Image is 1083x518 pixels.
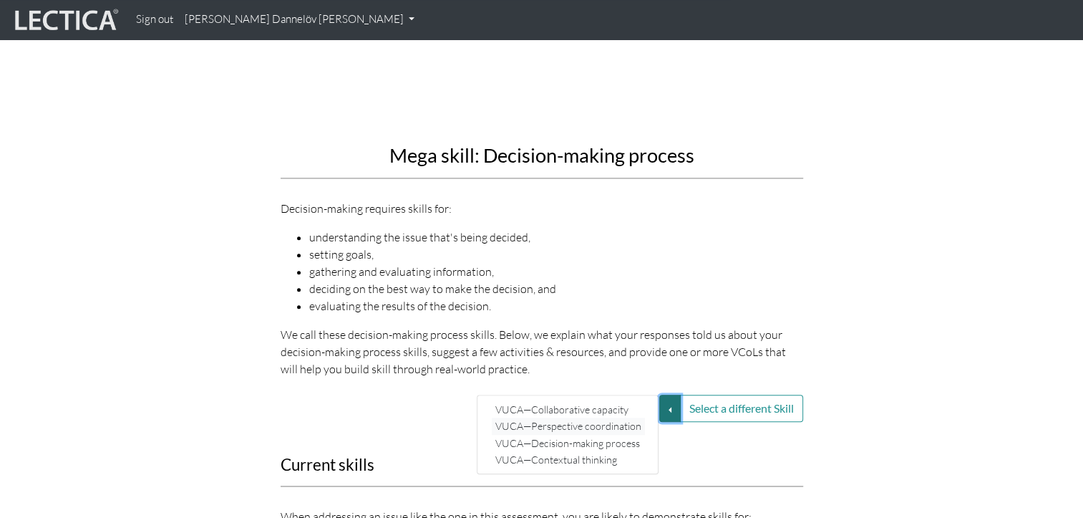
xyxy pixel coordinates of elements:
h3: Current skills [281,456,803,474]
a: VUCA—Decision-making process [492,435,645,451]
a: VUCA—Perspective coordination [492,418,645,434]
a: VUCA—Contextual thinking [492,451,645,468]
a: Sign out [130,6,179,34]
li: gathering and evaluating information, [309,263,803,280]
li: understanding the issue that's being decided, [309,229,803,246]
p: We call these decision-making process skills. Below, we explain what your responses told us about... [281,326,803,378]
h2: Mega skill: Decision-making process [281,145,803,166]
a: VUCA—Collaborative capacity [492,401,645,418]
li: setting goals, [309,246,803,263]
a: [PERSON_NAME] Dannelöv [PERSON_NAME] [179,6,420,34]
p: Decision-making requires skills for: [281,200,803,217]
button: Select a different Skill [680,395,803,422]
img: lecticalive [11,6,119,34]
li: deciding on the best way to make the decision, and [309,280,803,297]
li: evaluating the results of the decision. [309,297,803,315]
